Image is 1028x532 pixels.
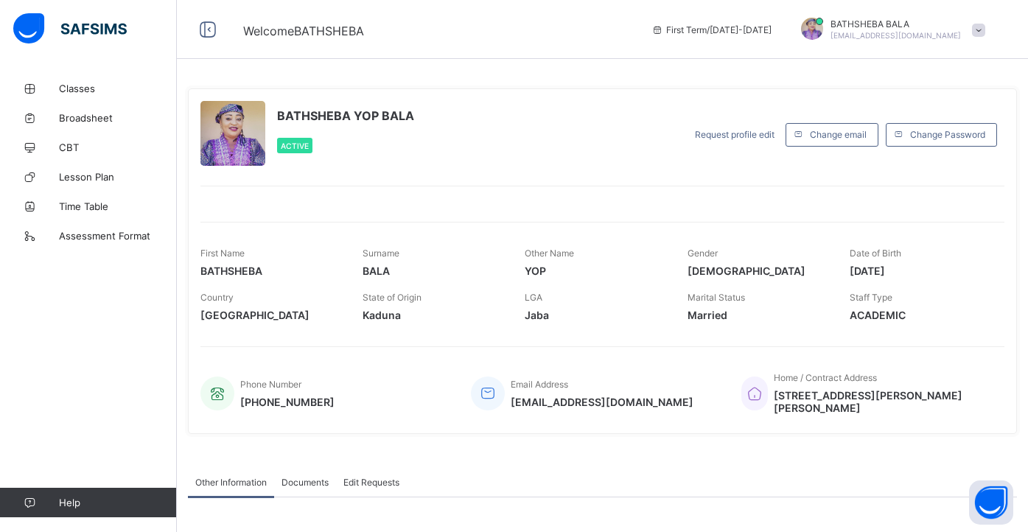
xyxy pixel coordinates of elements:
[688,265,828,277] span: [DEMOGRAPHIC_DATA]
[525,248,574,259] span: Other Name
[200,265,340,277] span: BATHSHEBA
[277,108,414,123] span: BATHSHEBA YOP BALA
[59,112,177,124] span: Broadsheet
[850,248,901,259] span: Date of Birth
[850,265,990,277] span: [DATE]
[688,309,828,321] span: Married
[511,379,568,390] span: Email Address
[59,200,177,212] span: Time Table
[511,396,693,408] span: [EMAIL_ADDRESS][DOMAIN_NAME]
[59,171,177,183] span: Lesson Plan
[525,292,542,303] span: LGA
[774,372,877,383] span: Home / Contract Address
[850,292,892,303] span: Staff Type
[651,24,772,35] span: session/term information
[200,248,245,259] span: First Name
[59,141,177,153] span: CBT
[969,480,1013,525] button: Open asap
[831,18,961,29] span: BATHSHEBA BALA
[688,248,718,259] span: Gender
[810,129,867,140] span: Change email
[695,129,775,140] span: Request profile edit
[59,497,176,508] span: Help
[13,13,127,44] img: safsims
[240,379,301,390] span: Phone Number
[850,309,990,321] span: ACADEMIC
[688,292,745,303] span: Marital Status
[200,292,234,303] span: Country
[525,309,665,321] span: Jaba
[831,31,961,40] span: [EMAIL_ADDRESS][DOMAIN_NAME]
[195,477,267,488] span: Other Information
[786,18,993,42] div: BATHSHEBA BALA
[281,141,309,150] span: Active
[363,265,503,277] span: BALA
[282,477,329,488] span: Documents
[774,389,990,414] span: [STREET_ADDRESS][PERSON_NAME][PERSON_NAME]
[240,396,335,408] span: [PHONE_NUMBER]
[363,309,503,321] span: Kaduna
[363,292,422,303] span: State of Origin
[363,248,399,259] span: Surname
[343,477,399,488] span: Edit Requests
[910,129,985,140] span: Change Password
[59,83,177,94] span: Classes
[243,24,364,38] span: Welcome BATHSHEBA
[200,309,340,321] span: [GEOGRAPHIC_DATA]
[59,230,177,242] span: Assessment Format
[525,265,665,277] span: YOP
